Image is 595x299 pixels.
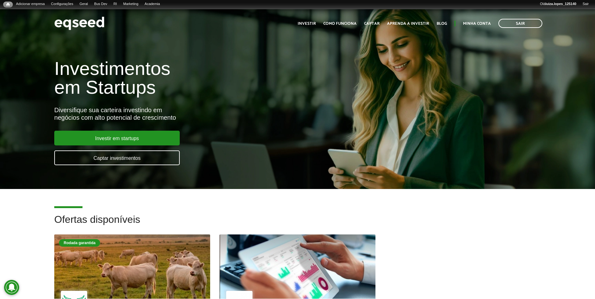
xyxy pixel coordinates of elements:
span: Início [6,2,10,7]
a: Academia [141,2,163,7]
a: Minha conta [463,22,491,26]
a: Início [3,2,13,8]
a: RI [110,2,120,7]
a: Marketing [120,2,141,7]
div: Diversifique sua carteira investindo em negócios com alto potencial de crescimento [54,106,343,121]
a: Sair [579,2,592,7]
strong: luiza.lopes_125140 [545,2,576,6]
h1: Investimentos em Startups [54,59,343,97]
a: Investir em startups [54,131,180,145]
h2: Ofertas disponíveis [54,214,541,234]
a: Aprenda a investir [387,22,429,26]
a: Sair [498,19,542,28]
a: Configurações [48,2,77,7]
a: Captar [364,22,380,26]
a: Blog [437,22,447,26]
a: Oláluiza.lopes_125140 [537,2,579,7]
a: Captar investimentos [54,150,180,165]
a: Bus Dev [91,2,110,7]
img: EqSeed [54,15,104,32]
a: Investir [298,22,316,26]
a: Geral [76,2,91,7]
div: Rodada garantida [59,239,100,247]
a: Adicionar empresa [13,2,48,7]
a: Como funciona [323,22,357,26]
